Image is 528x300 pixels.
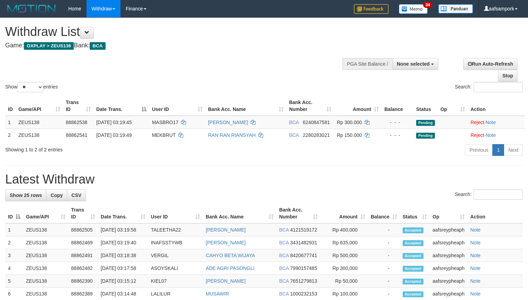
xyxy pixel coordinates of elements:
[403,253,423,259] span: Accepted
[68,236,98,249] td: 88862469
[430,204,467,223] th: Op: activate to sort column ascending
[470,227,481,233] a: Note
[68,262,98,275] td: 88862482
[474,82,523,92] input: Search:
[5,275,23,288] td: 5
[289,132,299,138] span: BCA
[321,262,368,275] td: Rp 300,000
[382,96,413,116] th: Balance
[485,120,496,125] a: Note
[470,291,481,297] a: Note
[290,278,317,284] span: Copy 7651279813 to clipboard
[46,189,67,201] a: Copy
[5,3,58,14] img: MOTION_logo.png
[68,223,98,236] td: 88862505
[430,262,467,275] td: aafsreypheaph
[206,227,245,233] a: [PERSON_NAME]
[392,58,438,70] button: None selected
[98,204,148,223] th: Date Trans.: activate to sort column ascending
[303,120,330,125] span: Copy 6240847581 to clipboard
[149,96,205,116] th: User ID: activate to sort column ascending
[455,82,523,92] label: Search:
[470,278,481,284] a: Note
[470,253,481,258] a: Note
[5,143,215,153] div: Showing 1 to 2 of 2 entries
[471,120,484,125] a: Reject
[208,132,256,138] a: RAN RAN RIANSYAH
[384,132,411,139] div: - - -
[368,249,400,262] td: -
[290,227,317,233] span: Copy 4121519172 to clipboard
[16,129,63,141] td: ZEUS138
[98,249,148,262] td: [DATE] 03:18:38
[403,227,423,233] span: Accepted
[468,96,525,116] th: Action
[208,120,248,125] a: [PERSON_NAME]
[5,25,345,39] h1: Withdraw List
[467,204,523,223] th: Action
[463,58,518,70] a: Run Auto-Refresh
[465,144,493,156] a: Previous
[23,236,68,249] td: ZEUS138
[148,236,203,249] td: INAFSSTYWB
[148,249,203,262] td: VERGIL
[321,223,368,236] td: Rp 400,000
[5,262,23,275] td: 4
[485,132,496,138] a: Note
[23,275,68,288] td: ZEUS138
[5,236,23,249] td: 2
[342,58,392,70] div: PGA Site Balance /
[321,275,368,288] td: Rp 50,000
[90,42,105,50] span: BCA
[423,2,432,8] span: 34
[276,204,321,223] th: Bank Acc. Number: activate to sort column ascending
[96,120,132,125] span: [DATE] 03:19:45
[474,189,523,200] input: Search:
[286,96,334,116] th: Bank Acc. Number: activate to sort column ascending
[279,240,289,245] span: BCA
[203,204,276,223] th: Bank Acc. Name: activate to sort column ascending
[66,132,87,138] span: 88862541
[368,262,400,275] td: -
[17,82,43,92] select: Showentries
[289,120,299,125] span: BCA
[468,129,525,141] td: ·
[354,4,388,14] img: Feedback.jpg
[206,240,245,245] a: [PERSON_NAME]
[416,120,435,126] span: Pending
[334,96,382,116] th: Amount: activate to sort column ascending
[337,120,362,125] span: Rp 300.000
[368,236,400,249] td: -
[290,265,317,271] span: Copy 7990157485 to clipboard
[98,236,148,249] td: [DATE] 03:19:40
[23,262,68,275] td: ZEUS138
[492,144,504,156] a: 1
[5,96,16,116] th: ID
[51,193,63,198] span: Copy
[430,236,467,249] td: aafsreypheaph
[368,275,400,288] td: -
[337,132,362,138] span: Rp 150.000
[403,240,423,246] span: Accepted
[5,223,23,236] td: 1
[303,132,330,138] span: Copy 2280283021 to clipboard
[23,204,68,223] th: Game/API: activate to sort column ascending
[67,189,86,201] a: CSV
[206,265,254,271] a: ADE AGRI PASONGLI
[98,275,148,288] td: [DATE] 03:15:12
[68,204,98,223] th: Trans ID: activate to sort column ascending
[290,253,317,258] span: Copy 8420677741 to clipboard
[206,278,245,284] a: [PERSON_NAME]
[397,61,430,67] span: None selected
[5,129,16,141] td: 2
[430,223,467,236] td: aafsreypheaph
[5,172,523,186] h1: Latest Withdraw
[5,82,58,92] label: Show entries
[68,275,98,288] td: 88862390
[470,240,481,245] a: Note
[148,204,203,223] th: User ID: activate to sort column ascending
[321,236,368,249] td: Rp 635,000
[498,70,518,82] a: Stop
[152,120,178,125] span: MASBRO17
[71,193,81,198] span: CSV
